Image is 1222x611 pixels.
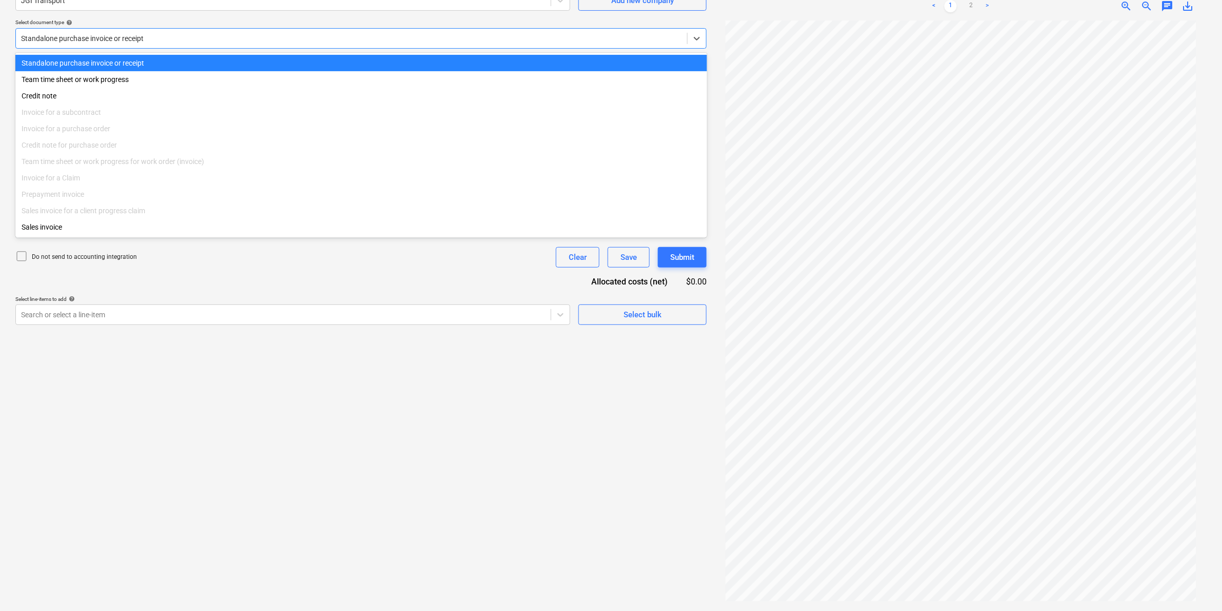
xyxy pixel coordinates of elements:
div: $0.00 [685,276,707,288]
div: Clear [569,251,587,264]
div: Sales invoice for a client progress claim [15,202,707,219]
div: Standalone purchase invoice or receipt [15,55,707,71]
span: help [67,296,75,302]
div: Team time sheet or work progress for work order (invoice) [15,153,707,170]
div: Allocated costs (net) [573,276,684,288]
div: Select line-items to add [15,296,570,302]
div: Invoice for a purchase order [15,120,707,137]
div: Invoice for a subcontract [15,104,707,120]
div: Save [620,251,637,264]
div: Credit note for purchase order [15,137,707,153]
div: Prepayment invoice [15,186,707,202]
div: Team time sheet or work progress [15,71,707,88]
p: Do not send to accounting integration [32,253,137,261]
div: Select bulk [624,308,662,321]
div: Sales invoice [15,219,707,235]
div: Invoice for a Claim [15,170,707,186]
div: Credit note [15,88,707,104]
div: Select document type [15,19,707,26]
div: Submit [670,251,694,264]
button: Clear [556,247,599,268]
button: Submit [658,247,707,268]
button: Save [608,247,650,268]
span: help [64,19,72,26]
button: Select bulk [578,304,707,325]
